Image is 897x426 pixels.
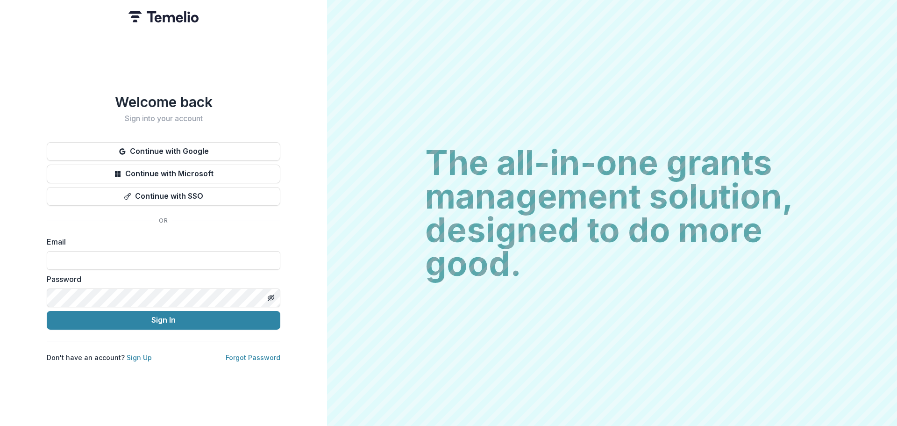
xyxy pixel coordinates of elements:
button: Toggle password visibility [263,290,278,305]
button: Continue with SSO [47,187,280,206]
button: Sign In [47,311,280,330]
h2: Sign into your account [47,114,280,123]
a: Forgot Password [226,354,280,361]
h1: Welcome back [47,94,280,110]
button: Continue with Microsoft [47,165,280,183]
label: Email [47,236,275,247]
button: Continue with Google [47,142,280,161]
p: Don't have an account? [47,353,152,362]
a: Sign Up [127,354,152,361]
img: Temelio [128,11,199,22]
label: Password [47,274,275,285]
